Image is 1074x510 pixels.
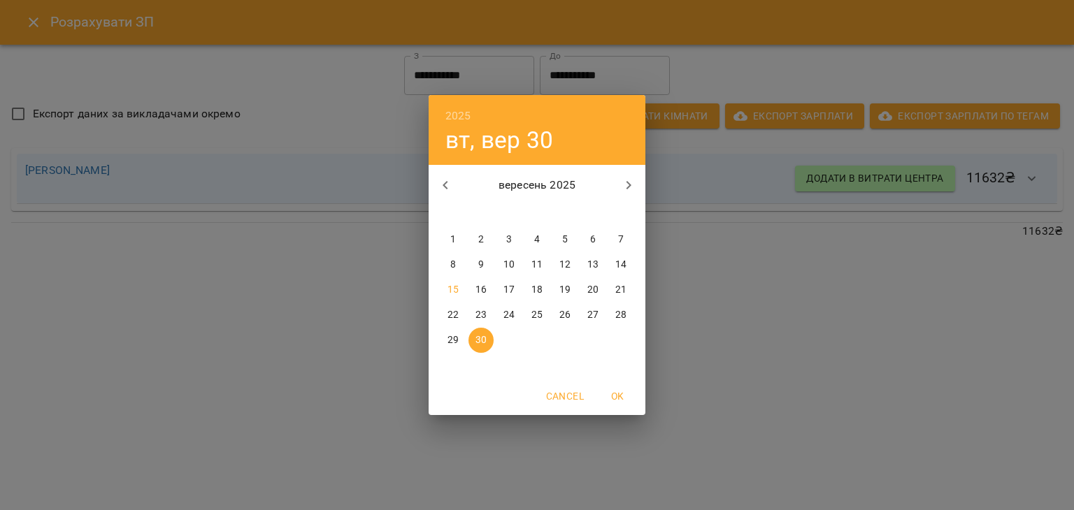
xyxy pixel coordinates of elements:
[562,233,568,247] p: 5
[531,308,543,322] p: 25
[441,227,466,252] button: 1
[462,177,613,194] p: вересень 2025
[506,233,512,247] p: 3
[552,206,578,220] span: пт
[552,303,578,328] button: 26
[524,303,550,328] button: 25
[450,233,456,247] p: 1
[450,258,456,272] p: 8
[587,308,599,322] p: 27
[496,227,522,252] button: 3
[524,206,550,220] span: чт
[468,227,494,252] button: 2
[559,258,571,272] p: 12
[552,227,578,252] button: 5
[608,277,633,303] button: 21
[590,233,596,247] p: 6
[503,283,515,297] p: 17
[540,384,589,409] button: Cancel
[478,233,484,247] p: 2
[608,252,633,277] button: 14
[445,106,471,126] button: 2025
[615,308,626,322] p: 28
[608,303,633,328] button: 28
[587,258,599,272] p: 13
[447,333,459,347] p: 29
[496,303,522,328] button: 24
[580,227,606,252] button: 6
[580,303,606,328] button: 27
[503,308,515,322] p: 24
[546,388,584,405] span: Cancel
[475,333,487,347] p: 30
[580,252,606,277] button: 13
[559,308,571,322] p: 26
[496,252,522,277] button: 10
[475,283,487,297] p: 16
[468,277,494,303] button: 16
[441,328,466,353] button: 29
[441,252,466,277] button: 8
[496,277,522,303] button: 17
[441,303,466,328] button: 22
[441,206,466,220] span: пн
[580,206,606,220] span: сб
[615,283,626,297] p: 21
[524,227,550,252] button: 4
[445,126,553,154] button: вт, вер 30
[468,328,494,353] button: 30
[534,233,540,247] p: 4
[595,384,640,409] button: OK
[608,227,633,252] button: 7
[524,277,550,303] button: 18
[580,277,606,303] button: 20
[441,277,466,303] button: 15
[468,303,494,328] button: 23
[468,252,494,277] button: 9
[608,206,633,220] span: нд
[531,283,543,297] p: 18
[478,258,484,272] p: 9
[615,258,626,272] p: 14
[524,252,550,277] button: 11
[531,258,543,272] p: 11
[475,308,487,322] p: 23
[559,283,571,297] p: 19
[618,233,624,247] p: 7
[447,283,459,297] p: 15
[552,277,578,303] button: 19
[587,283,599,297] p: 20
[552,252,578,277] button: 12
[496,206,522,220] span: ср
[503,258,515,272] p: 10
[468,206,494,220] span: вт
[601,388,634,405] span: OK
[447,308,459,322] p: 22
